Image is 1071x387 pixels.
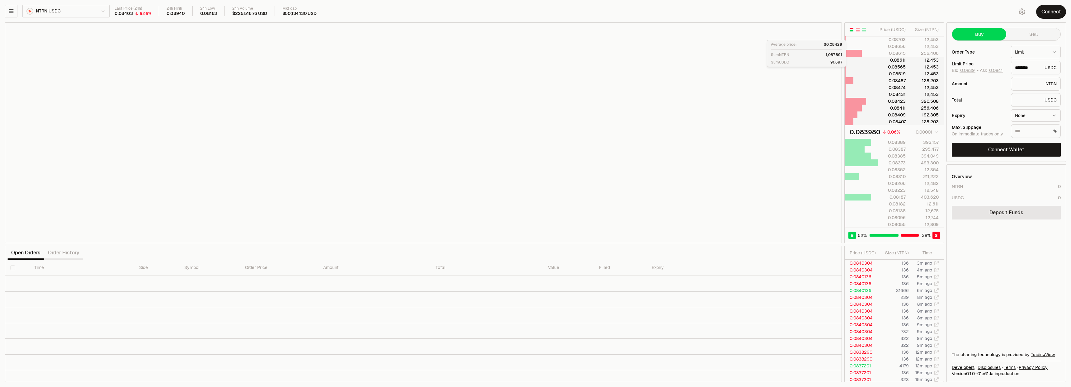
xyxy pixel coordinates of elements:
div: 0.08387 [878,146,906,152]
span: Ask [980,68,1003,73]
div: 320,508 [911,98,939,104]
div: 394,049 [911,153,939,159]
div: USDC [1011,61,1061,74]
time: 9m ago [917,342,932,348]
td: 136 [878,280,909,287]
td: 0.0840136 [845,273,878,280]
div: Last Price (24h) [115,6,151,11]
time: 12m ago [915,349,932,355]
button: 0.0839 [960,68,975,73]
time: 15m ago [915,377,932,382]
div: 256,406 [911,105,939,111]
button: Sell [1006,28,1060,40]
time: 3m ago [917,260,932,266]
div: Max. Slippage [952,125,1006,130]
time: 4m ago [917,267,932,273]
time: 9m ago [917,322,932,328]
a: Developers [952,364,974,370]
button: Order History [44,247,83,259]
div: 12,482 [911,180,939,186]
p: 1,087,891 [826,52,842,57]
span: NTRN [36,8,47,14]
button: None [1011,109,1061,122]
div: The charting technology is provided by [952,352,1061,358]
p: Sum NTRN [771,52,789,57]
div: USDC [952,195,964,201]
th: Filled [594,260,647,276]
th: Value [543,260,594,276]
div: 0.08615 [878,50,906,56]
div: Limit Price [952,62,1006,66]
div: 12,744 [911,215,939,221]
td: 136 [878,267,909,273]
div: 0 [1058,195,1061,201]
div: 12,453 [911,84,939,91]
th: Amount [318,260,431,276]
td: 0.0840304 [845,260,878,267]
div: 0.08431 [878,91,906,97]
p: 91,697 [830,60,842,65]
div: Price ( USDC ) [878,26,906,33]
td: 31666 [878,287,909,294]
div: Size ( NTRN ) [883,250,909,256]
div: 5.95% [140,11,151,16]
p: Average price= [771,42,798,47]
div: Size ( NTRN ) [911,26,939,33]
div: 12,809 [911,221,939,228]
time: 9m ago [917,329,932,334]
time: 12m ago [915,356,932,362]
div: 12,678 [911,208,939,214]
button: Connect [1036,5,1066,19]
div: 12,453 [911,91,939,97]
div: 192,305 [911,112,939,118]
td: 732 [878,328,909,335]
iframe: Financial Chart [5,23,842,243]
div: % [1011,124,1061,138]
time: 9m ago [917,336,932,341]
div: NTRN [1011,77,1061,91]
div: 0.08411 [878,105,906,111]
a: TradingView [1031,352,1055,357]
div: 0.08138 [878,208,906,214]
a: Disclosures [978,364,1001,370]
div: On immediate trades only [952,131,1006,137]
div: 0.08055 [878,221,906,228]
div: 0.08163 [200,11,217,17]
time: 15m ago [915,370,932,375]
div: Version 0.1.0 + in production [952,370,1061,377]
td: 136 [878,273,909,280]
div: Order Type [952,50,1006,54]
a: Terms [1004,364,1016,370]
time: 6m ago [917,288,932,293]
div: 12,453 [911,57,939,63]
div: 0.08611 [878,57,906,63]
div: 0.08182 [878,201,906,207]
button: Select all [10,265,15,270]
time: 5m ago [917,274,932,280]
span: 62 % [858,232,867,238]
th: Side [134,260,179,276]
time: 8m ago [917,295,932,300]
td: 0.0840304 [845,335,878,342]
div: 0.08565 [878,64,906,70]
td: 0.0837201 [845,376,878,383]
td: 323 [878,376,909,383]
div: Overview [952,173,972,180]
div: 211,222 [911,173,939,180]
div: 0.08310 [878,173,906,180]
time: 8m ago [917,315,932,321]
div: 0.08352 [878,167,906,173]
div: Total [952,98,1006,102]
div: 128,203 [911,119,939,125]
th: Expiry [647,260,748,276]
div: Time [914,250,932,256]
button: Show Buy Orders Only [861,27,866,32]
div: 0.08656 [878,43,906,50]
th: Total [431,260,543,276]
div: 12,548 [911,187,939,193]
div: 295,477 [911,146,939,152]
div: 0.08703 [878,36,906,43]
div: Mkt cap [282,6,317,11]
div: 0.08423 [878,98,906,104]
div: 12,611 [911,201,939,207]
